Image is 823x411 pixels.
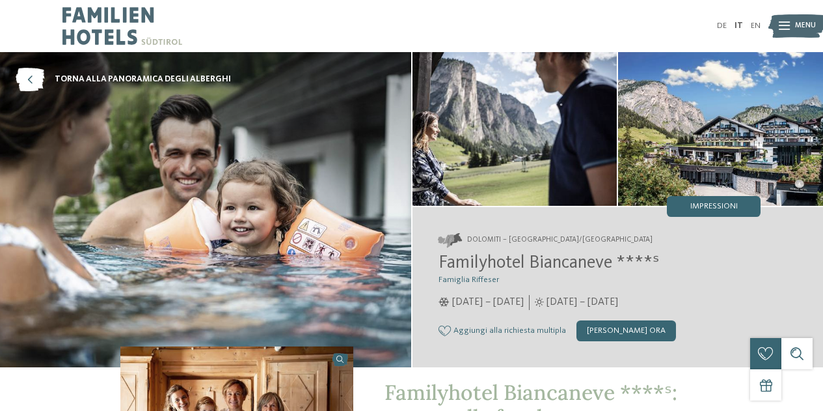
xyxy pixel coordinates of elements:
i: Orari d'apertura inverno [438,298,450,307]
span: Dolomiti – [GEOGRAPHIC_DATA]/[GEOGRAPHIC_DATA] [467,235,653,246]
img: Il nostro family hotel a Selva: una vacanza da favola [618,52,823,206]
span: [DATE] – [DATE] [452,295,524,309]
span: Familyhotel Biancaneve ****ˢ [438,254,659,272]
span: Impressioni [690,203,738,211]
a: DE [717,21,727,30]
a: IT [735,21,743,30]
div: [PERSON_NAME] ora [576,320,676,341]
span: torna alla panoramica degli alberghi [55,74,231,85]
span: Aggiungi alla richiesta multipla [453,326,566,335]
span: Famiglia Riffeser [438,276,499,284]
span: Menu [795,21,816,31]
a: EN [751,21,761,30]
a: torna alla panoramica degli alberghi [16,68,231,91]
i: Orari d'apertura estate [535,298,544,307]
img: Il nostro family hotel a Selva: una vacanza da favola [412,52,617,206]
span: [DATE] – [DATE] [546,295,618,309]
